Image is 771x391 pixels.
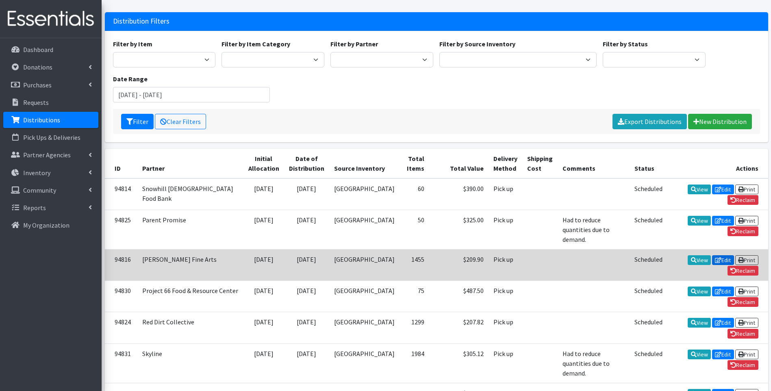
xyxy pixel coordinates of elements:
a: Export Distributions [612,114,687,129]
label: Date Range [113,74,148,84]
td: 50 [400,210,429,249]
td: Pick up [489,210,522,249]
td: [DATE] [243,343,284,383]
a: Dashboard [3,41,98,58]
a: Reclaim [728,226,758,236]
a: Edit [712,318,734,328]
label: Filter by Item [113,39,152,49]
td: Scheduled [630,312,667,343]
td: Pick up [489,343,522,383]
a: Donations [3,59,98,75]
p: Partner Agencies [23,151,71,159]
td: $209.90 [429,249,489,280]
td: Project 66 Food & Resource Center [137,281,243,312]
a: View [688,318,711,328]
td: [DATE] [243,281,284,312]
td: Parent Promise [137,210,243,249]
td: $390.00 [429,178,489,210]
th: Actions [667,149,768,178]
a: Print [735,216,758,226]
td: 1299 [400,312,429,343]
td: Snowhill [DEMOGRAPHIC_DATA] Food Bank [137,178,243,210]
a: View [688,287,711,296]
a: Edit [712,350,734,359]
input: January 1, 2011 - December 31, 2011 [113,87,270,102]
a: Inventory [3,165,98,181]
label: Filter by Status [603,39,648,49]
th: Total Value [429,149,489,178]
a: Edit [712,255,734,265]
th: Initial Allocation [243,149,284,178]
td: Scheduled [630,249,667,280]
td: 94824 [105,312,137,343]
td: 1984 [400,343,429,383]
label: Filter by Item Category [222,39,290,49]
th: Comments [558,149,630,178]
th: Status [630,149,667,178]
label: Filter by Partner [330,39,378,49]
a: Partner Agencies [3,147,98,163]
td: [DATE] [284,249,329,280]
a: Reclaim [728,360,758,370]
td: [GEOGRAPHIC_DATA] [329,178,400,210]
td: $325.00 [429,210,489,249]
td: Had to reduce quantities due to demand. [558,343,630,383]
td: 60 [400,178,429,210]
a: Reclaim [728,297,758,307]
td: Scheduled [630,343,667,383]
a: New Distribution [688,114,752,129]
p: Requests [23,98,49,106]
td: [DATE] [243,210,284,249]
td: Scheduled [630,210,667,249]
td: [DATE] [243,249,284,280]
td: $207.82 [429,312,489,343]
p: Purchases [23,81,52,89]
th: Shipping Cost [522,149,558,178]
p: Dashboard [23,46,53,54]
td: $305.12 [429,343,489,383]
td: Skyline [137,343,243,383]
p: Community [23,186,56,194]
label: Filter by Source Inventory [439,39,515,49]
a: Print [735,287,758,296]
a: Reclaim [728,266,758,276]
td: [GEOGRAPHIC_DATA] [329,312,400,343]
td: 94814 [105,178,137,210]
td: [DATE] [284,312,329,343]
td: [DATE] [284,210,329,249]
td: Pick up [489,312,522,343]
a: Reclaim [728,329,758,339]
a: Edit [712,185,734,194]
p: Pick Ups & Deliveries [23,133,80,141]
th: Partner [137,149,243,178]
a: My Organization [3,217,98,233]
td: [GEOGRAPHIC_DATA] [329,343,400,383]
a: Reports [3,200,98,216]
td: Pick up [489,178,522,210]
td: [DATE] [284,178,329,210]
td: Red Dirt Collective [137,312,243,343]
p: Distributions [23,116,60,124]
td: [PERSON_NAME] Fine Arts [137,249,243,280]
a: Print [735,350,758,359]
th: ID [105,149,137,178]
p: My Organization [23,221,69,229]
button: Filter [121,114,154,129]
th: Source Inventory [329,149,400,178]
a: Edit [712,287,734,296]
td: [DATE] [284,281,329,312]
td: Scheduled [630,178,667,210]
td: [DATE] [243,178,284,210]
p: Reports [23,204,46,212]
a: View [688,216,711,226]
a: Distributions [3,112,98,128]
td: Had to reduce quantities due to demand. [558,210,630,249]
td: Pick up [489,281,522,312]
td: 94831 [105,343,137,383]
a: Community [3,182,98,198]
a: Print [735,255,758,265]
th: Delivery Method [489,149,522,178]
a: Print [735,318,758,328]
a: Print [735,185,758,194]
td: [GEOGRAPHIC_DATA] [329,249,400,280]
